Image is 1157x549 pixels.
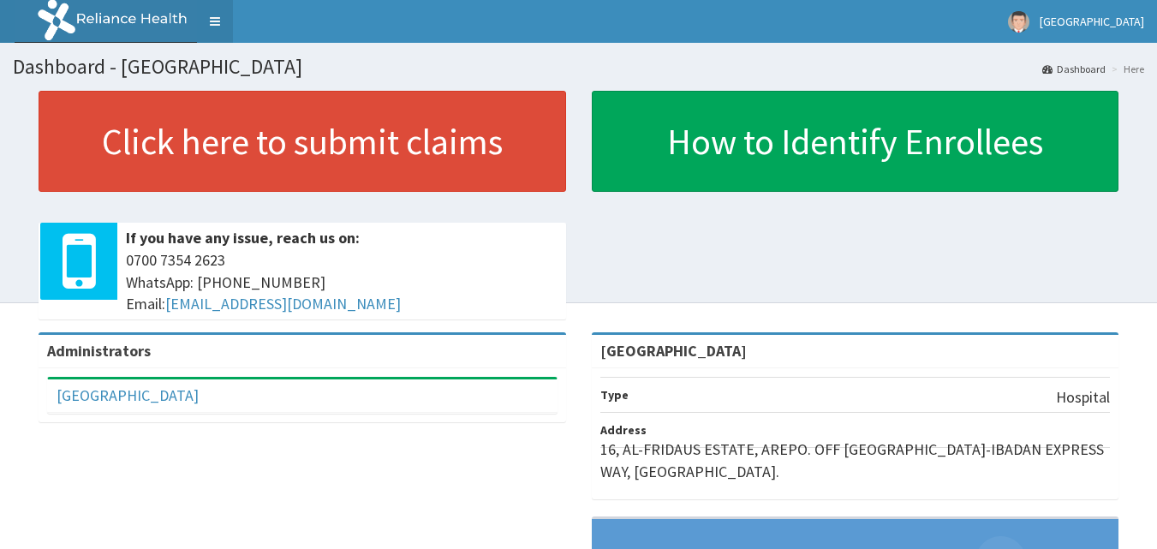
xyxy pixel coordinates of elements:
p: 16, AL-FRIDAUS ESTATE, AREPO. OFF [GEOGRAPHIC_DATA]-IBADAN EXPRESS WAY, [GEOGRAPHIC_DATA]. [600,439,1111,482]
span: 0700 7354 2623 WhatsApp: [PHONE_NUMBER] Email: [126,249,558,315]
li: Here [1107,62,1144,76]
span: [GEOGRAPHIC_DATA] [1040,14,1144,29]
b: Type [600,387,629,403]
img: User Image [1008,11,1029,33]
b: Administrators [47,341,151,361]
b: Address [600,422,647,438]
a: [EMAIL_ADDRESS][DOMAIN_NAME] [165,294,401,313]
a: Dashboard [1042,62,1106,76]
a: How to Identify Enrollees [592,91,1119,192]
a: [GEOGRAPHIC_DATA] [57,385,199,405]
a: Click here to submit claims [39,91,566,192]
b: If you have any issue, reach us on: [126,228,360,248]
p: Hospital [1056,386,1110,409]
h1: Dashboard - [GEOGRAPHIC_DATA] [13,56,1144,78]
strong: [GEOGRAPHIC_DATA] [600,341,747,361]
